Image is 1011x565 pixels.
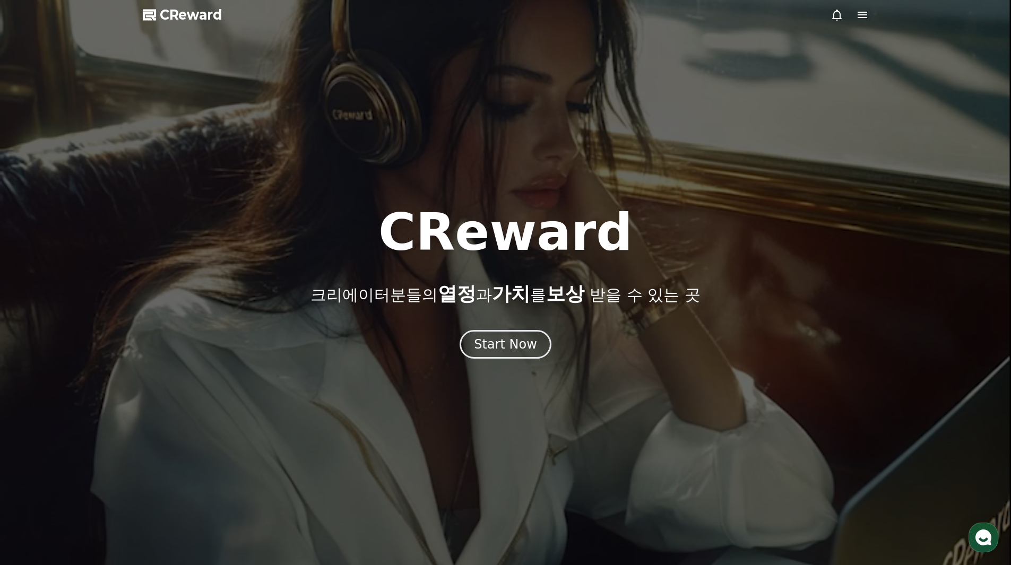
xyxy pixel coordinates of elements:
span: 보상 [546,283,584,305]
div: Start Now [474,336,537,353]
a: Start Now [460,341,551,351]
button: Start Now [460,330,551,359]
span: CReward [160,6,222,23]
a: CReward [143,6,222,23]
span: 가치 [492,283,530,305]
h1: CReward [378,207,633,258]
p: 크리에이터분들의 과 를 받을 수 있는 곳 [310,283,700,305]
span: 열정 [438,283,476,305]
